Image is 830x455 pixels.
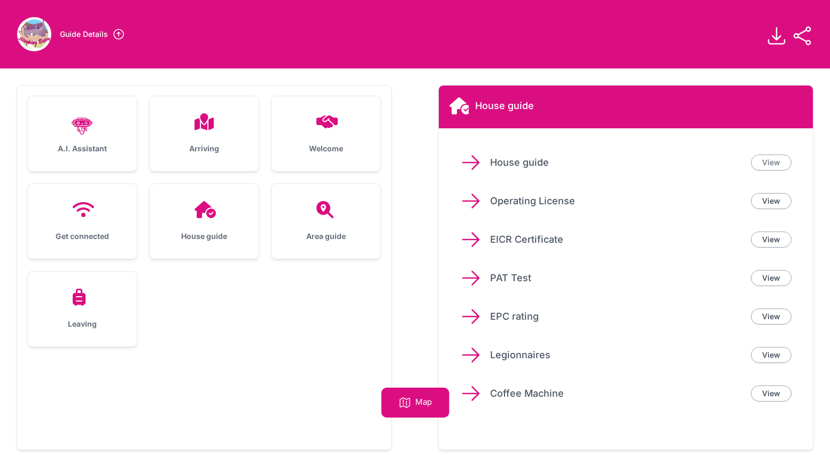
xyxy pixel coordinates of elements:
a: Guide Details [60,28,125,41]
p: PAT Test [490,271,742,286]
a: Arriving [150,96,259,171]
p: Legionnaires [490,348,742,363]
h3: Welcome [289,143,363,154]
p: EPC rating [490,309,742,324]
a: A.I. Assistant [28,96,137,171]
h3: Guide Details [60,29,108,40]
p: House guide [490,155,742,170]
h3: Get connected [45,231,120,242]
a: Leaving [28,272,137,346]
a: View [751,385,792,402]
h3: Leaving [45,319,120,329]
a: View [751,309,792,325]
h3: House guide [167,231,242,242]
h3: Arriving [167,143,242,154]
p: EICR Certificate [490,232,742,247]
a: View [751,347,792,363]
h2: House guide [475,98,534,113]
a: Welcome [272,96,381,171]
a: View [751,155,792,171]
p: Operating License [490,194,742,209]
a: Area guide [272,184,381,259]
a: View [751,270,792,286]
p: Map [415,396,432,409]
img: 2vet5wl8s7uerpf8vac1ioz3raw1 [17,17,51,51]
a: Get connected [28,184,137,259]
a: House guide [150,184,259,259]
h3: Area guide [289,231,363,242]
h3: A.I. Assistant [45,143,120,154]
a: View [751,193,792,209]
a: View [751,232,792,248]
p: Coffee Machine [490,386,742,401]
